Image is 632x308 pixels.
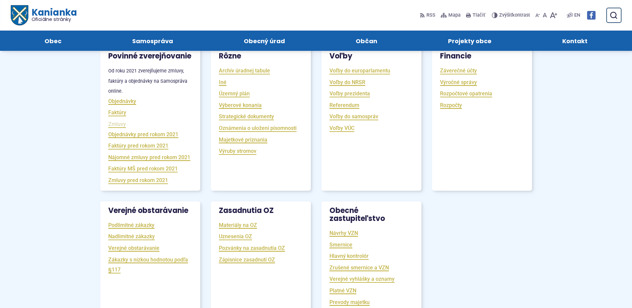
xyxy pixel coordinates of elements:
a: EN [573,11,582,19]
a: Rozpočtové opatrenia [440,90,492,97]
a: Faktúry MŠ pred rokom 2021 [108,165,178,172]
button: Nastaviť pôvodnú veľkosť písma [541,8,548,22]
h3: Obecné zastupiteľstvo [321,201,421,228]
a: Zmluvy [108,120,126,128]
a: Voľby do NRSR [329,78,365,86]
small: Od roku 2021 zverejňujeme zmluvy, faktúry a objednávky na Samospráva online. [108,68,187,94]
span: Samospráva [132,31,173,51]
span: Obec [45,31,61,51]
a: Výročné správy [440,78,477,86]
a: Záverečné účty [440,67,477,74]
a: Verejné obstarávanie [108,244,159,252]
a: Podlimitné zákazky [108,221,154,229]
a: Voľby do samospráv [329,113,378,120]
a: Kontakt [533,31,616,51]
button: Zvýšiťkontrast [492,8,531,22]
a: Verejné vyhlášky a oznamy [329,275,395,283]
a: Voľby prezidenta [329,90,370,97]
a: Nájomné zmluvy pred rokom 2021 [108,154,190,161]
h3: Zasadnutia OZ [211,201,311,220]
img: Prejsť na Facebook stránku [587,11,595,20]
button: Zmenšiť veľkosť písma [534,8,541,22]
a: Faktúry pred rokom 2021 [108,142,168,150]
a: Faktúry [108,109,126,116]
span: Občan [356,31,377,51]
a: Referendum [329,101,359,109]
a: Materiály na OZ [219,221,257,229]
a: Prevody majetku [329,298,370,306]
a: Výruby stromov [219,147,256,155]
a: Oznámenia o uložení písomnosti [219,124,297,132]
a: Zmluvy pred rokom 2021 [108,176,168,184]
a: Voľby VÚC [329,124,354,132]
button: Zväčšiť veľkosť písma [548,8,559,22]
a: Zápisnice zasadnutí OZ [219,256,275,263]
img: Prejsť na domovskú stránku [11,5,28,26]
a: Strategické dokumenty [219,113,274,120]
a: Iné [219,78,226,86]
a: Objednávky [108,97,136,105]
span: Kontakt [562,31,587,51]
span: Tlačiť [473,13,485,18]
span: Obecný úrad [244,31,285,51]
a: Majetkové priznania [219,136,267,144]
a: Hlavný kontrolór [329,252,369,260]
a: Mapa [439,8,462,22]
button: Tlačiť [465,8,487,22]
a: Platné VZN [329,287,356,294]
a: Archív úradnej tabule [219,67,270,74]
a: Návrhy VZN [329,229,358,237]
h3: Financie [432,47,532,65]
a: Smernice [329,241,352,249]
a: Nadlimitné zákazky [108,233,155,240]
a: Občan [327,31,406,51]
a: Objednávky pred rokom 2021 [108,131,178,138]
a: Logo Kanianka, prejsť na domovskú stránku. [11,5,77,26]
a: Projekty obce [419,31,520,51]
a: Pozvánky na zasadnutia OZ [219,244,285,252]
span: EN [574,11,580,19]
h3: Rôzne [211,47,311,65]
a: Zrušené smernice a VZN [329,264,389,271]
a: Uznesenia OZ [219,233,252,240]
a: Rozpočty [440,101,462,109]
span: Oficiálne stránky [31,17,77,22]
a: Územný plán [219,90,250,97]
h3: Voľby [321,47,421,65]
h3: Povinné zverejňovanie [100,47,200,65]
a: Voľby do europarlamentu [329,67,390,74]
a: Zákazky s nízkou hodnotou podľa §117 [108,256,188,274]
span: Projekty obce [448,31,492,51]
span: Mapa [448,11,461,19]
span: Zvýšiť [499,12,512,18]
a: Výberové konania [219,101,262,109]
a: Obec [16,31,90,51]
h3: Verejné obstarávanie [100,201,200,220]
a: Obecný úrad [215,31,314,51]
span: kontrast [499,13,530,18]
a: Samospráva [104,31,202,51]
span: RSS [426,11,435,19]
a: RSS [420,8,437,22]
span: Kanianka [28,8,76,22]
